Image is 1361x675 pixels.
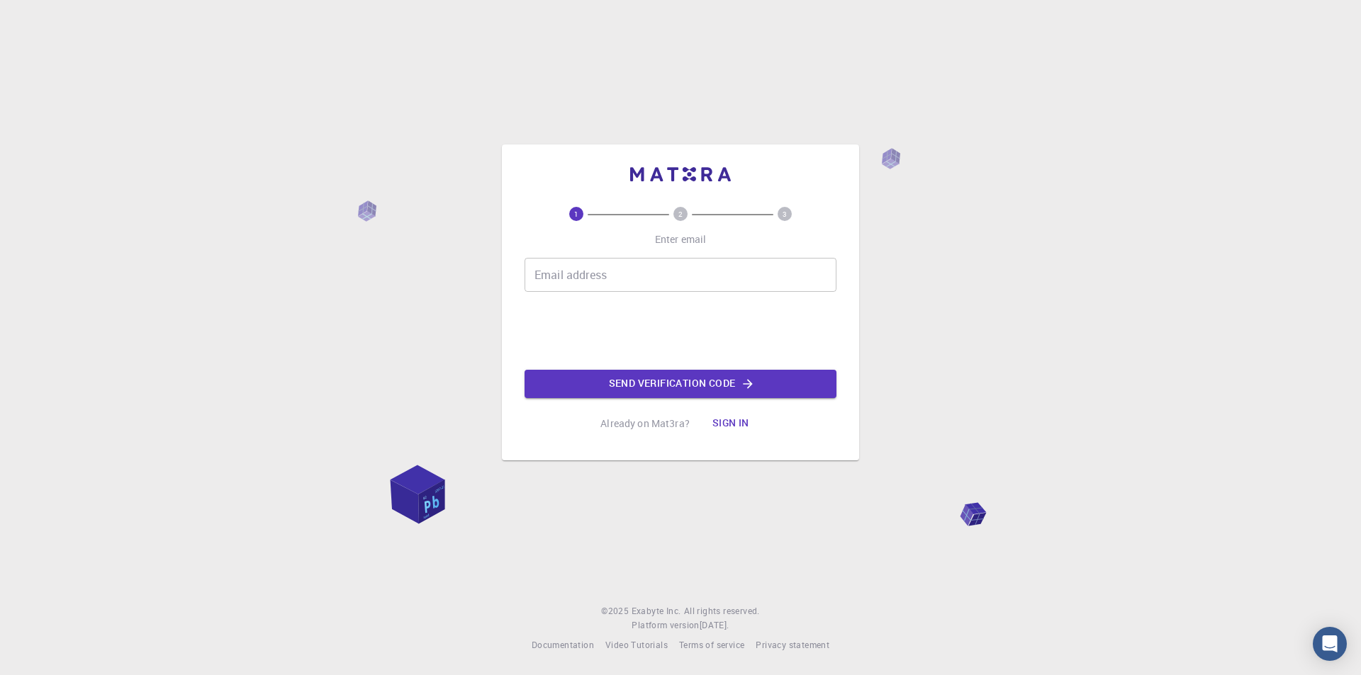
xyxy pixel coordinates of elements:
[525,370,836,398] button: Send verification code
[574,209,578,219] text: 1
[700,618,729,633] a: [DATE].
[605,639,668,650] span: Video Tutorials
[756,638,829,652] a: Privacy statement
[679,638,744,652] a: Terms of service
[601,604,631,618] span: © 2025
[756,639,829,650] span: Privacy statement
[1313,627,1347,661] div: Open Intercom Messenger
[655,232,707,246] p: Enter email
[700,619,729,630] span: [DATE] .
[632,604,681,618] a: Exabyte Inc.
[600,416,690,431] p: Already on Mat3ra?
[632,618,699,633] span: Platform version
[632,605,681,616] span: Exabyte Inc.
[532,638,594,652] a: Documentation
[679,639,744,650] span: Terms of service
[678,209,683,219] text: 2
[684,604,760,618] span: All rights reserved.
[605,638,668,652] a: Video Tutorials
[783,209,787,219] text: 3
[701,409,761,438] button: Sign in
[573,303,788,358] iframe: reCAPTCHA
[532,639,594,650] span: Documentation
